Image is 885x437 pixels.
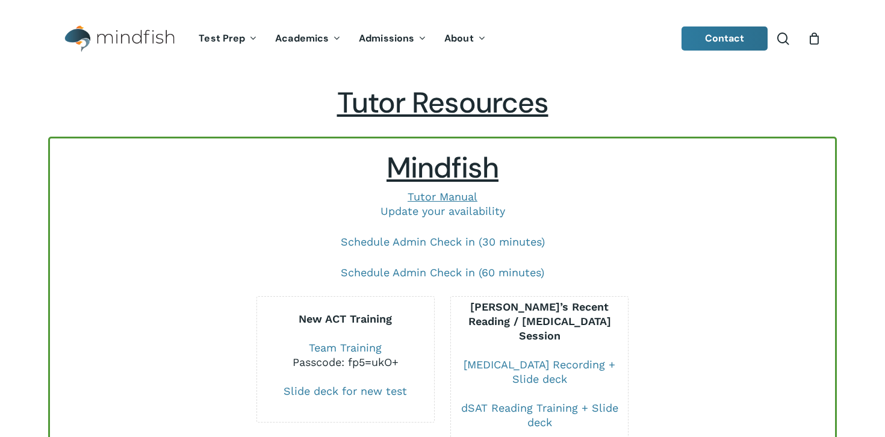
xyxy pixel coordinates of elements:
a: Academics [266,34,350,44]
a: Update your availability [380,205,505,217]
a: Schedule Admin Check in (30 minutes) [341,235,545,248]
span: Tutor Resources [337,84,548,122]
a: Slide deck for new test [284,385,407,397]
a: dSAT Reading Training + Slide deck [461,401,618,429]
b: [PERSON_NAME]’s Recent Reading / [MEDICAL_DATA] Session [468,300,611,342]
a: Team Training [309,341,382,354]
span: Contact [705,32,745,45]
nav: Main Menu [190,16,494,61]
span: Admissions [359,32,414,45]
a: Admissions [350,34,435,44]
span: Academics [275,32,329,45]
span: About [444,32,474,45]
a: Contact [682,26,768,51]
span: Test Prep [199,32,245,45]
span: Mindfish [387,149,498,187]
b: New ACT Training [299,312,392,325]
a: About [435,34,495,44]
a: [MEDICAL_DATA] Recording + Slide deck [464,358,615,385]
a: Test Prep [190,34,266,44]
a: Tutor Manual [408,190,477,203]
a: Schedule Admin Check in (60 minutes) [341,266,544,279]
div: Passcode: fp5=ukO+ [257,355,434,370]
header: Main Menu [48,16,837,61]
